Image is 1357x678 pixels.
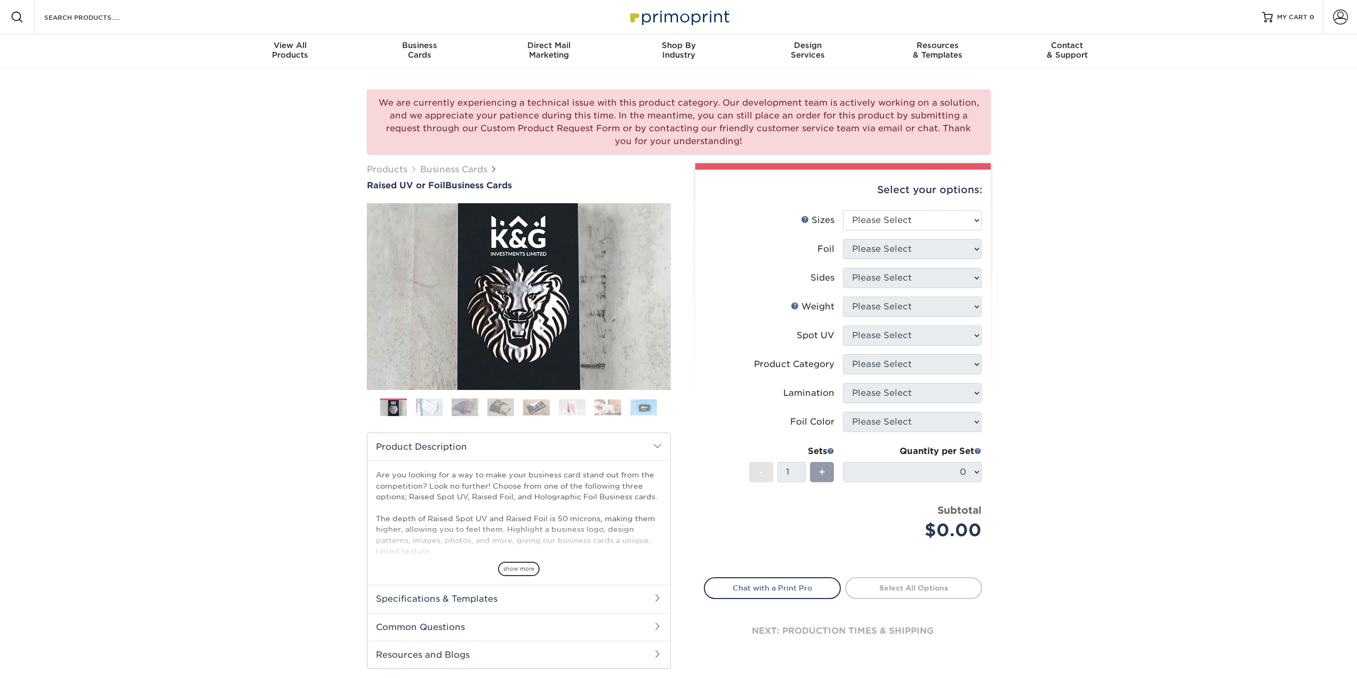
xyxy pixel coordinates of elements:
a: Select All Options [845,577,982,599]
span: Shop By [614,41,743,50]
img: Business Cards 03 [452,398,478,417]
div: Weight [791,300,834,313]
div: Products [226,41,355,60]
div: $0.00 [851,517,982,543]
div: & Templates [873,41,1002,60]
span: 0 [1310,13,1314,21]
div: Foil [817,243,834,256]
div: Foil Color [790,416,834,428]
h2: Specifications & Templates [367,585,670,612]
img: Business Cards 06 [559,399,585,416]
span: Contact [1002,41,1132,50]
span: show more [498,562,540,576]
a: Raised UV or FoilBusiness Cards [367,180,671,190]
div: Sizes [801,214,834,227]
img: Business Cards 05 [523,399,550,416]
div: Quantity per Set [843,445,982,458]
a: Shop ByIndustry [614,34,743,68]
h1: Business Cards [367,180,671,190]
div: next: production times & shipping [704,599,982,663]
div: We are currently experiencing a technical issue with this product category. Our development team ... [367,90,991,155]
a: Contact& Support [1002,34,1132,68]
span: Raised UV or Foil [367,180,445,190]
span: View All [226,41,355,50]
div: Product Category [754,358,834,371]
div: Cards [355,41,484,60]
h2: Resources and Blogs [367,641,670,668]
img: Business Cards 02 [416,398,443,417]
img: Business Cards 08 [630,399,657,416]
img: Business Cards 01 [380,395,407,421]
h2: Common Questions [367,613,670,641]
a: Business Cards [420,164,487,174]
span: - [759,464,764,480]
div: Spot UV [797,329,834,342]
a: BusinessCards [355,34,484,68]
div: Industry [614,41,743,60]
input: SEARCH PRODUCTS..... [43,11,147,23]
div: Lamination [783,387,834,400]
div: & Support [1002,41,1132,60]
span: Design [743,41,873,50]
div: Sets [749,445,834,458]
span: + [818,464,825,480]
span: Business [355,41,484,50]
img: Business Cards 04 [487,398,514,417]
img: Business Cards 07 [595,399,621,416]
p: Are you looking for a way to make your business card stand out from the competition? Look no furt... [376,469,662,676]
span: Resources [873,41,1002,50]
a: View AllProducts [226,34,355,68]
span: MY CART [1277,13,1307,22]
strong: Subtotal [937,504,982,516]
div: Services [743,41,873,60]
a: Chat with a Print Pro [704,577,841,599]
img: Primoprint [625,5,732,28]
h2: Product Description [367,433,670,460]
a: Direct MailMarketing [484,34,614,68]
span: Direct Mail [484,41,614,50]
a: DesignServices [743,34,873,68]
div: Marketing [484,41,614,60]
div: Sides [810,272,834,284]
a: Products [367,164,407,174]
div: Select your options: [704,170,982,210]
a: Resources& Templates [873,34,1002,68]
img: Raised UV or Foil 01 [367,145,671,449]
